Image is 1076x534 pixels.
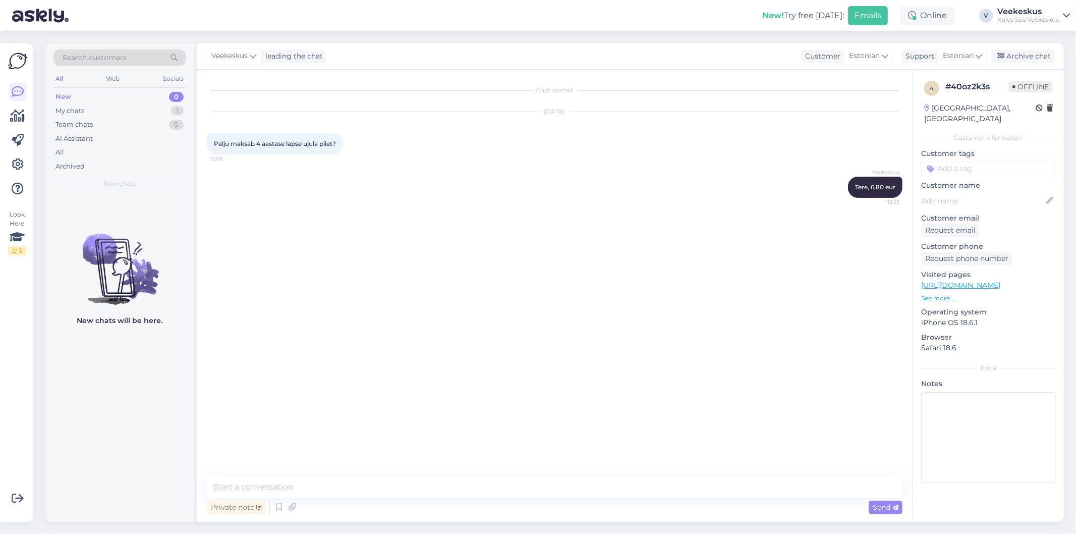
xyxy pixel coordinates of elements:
[849,50,880,62] span: Estonian
[943,50,974,62] span: Estonian
[945,81,1008,93] div: # 40oz2k3s
[979,9,993,23] div: V
[55,134,93,144] div: AI Assistant
[997,8,1059,16] div: Veekeskus
[77,315,162,326] p: New chats will be here.
[921,294,1056,303] p: See more ...
[207,107,902,116] div: [DATE]
[997,16,1059,24] div: Kales Spa Veekeskus
[103,179,136,188] span: New chats
[921,317,1056,328] p: iPhone OS 18.6.1
[848,6,888,25] button: Emails
[921,252,1012,265] div: Request phone number
[921,332,1056,343] p: Browser
[762,11,784,20] b: New!
[161,72,186,85] div: Socials
[214,140,336,147] span: Palju maksab 4 aastase lapse ujula pilet?
[210,155,248,163] span: 13:08
[900,7,955,25] div: Online
[921,148,1056,159] p: Customer tags
[53,72,65,85] div: All
[921,270,1056,280] p: Visited pages
[921,213,1056,224] p: Customer email
[921,307,1056,317] p: Operating system
[55,162,85,172] div: Archived
[922,195,1044,206] input: Add name
[171,106,184,116] div: 1
[1008,81,1053,92] span: Offline
[8,246,26,255] div: 2 / 3
[211,50,248,62] span: Veekeskus
[8,210,26,255] div: Look Here
[991,49,1055,63] div: Archive chat
[921,379,1056,389] p: Notes
[762,10,844,22] div: Try free [DATE]:
[104,72,122,85] div: Web
[261,51,323,62] div: leading the chat
[901,51,934,62] div: Support
[55,147,64,157] div: All
[921,241,1056,252] p: Customer phone
[921,133,1056,142] div: Customer information
[921,180,1056,191] p: Customer name
[921,161,1056,176] input: Add a tag
[63,52,127,63] span: Search customers
[921,224,980,237] div: Request email
[997,8,1070,24] a: VeekeskusKales Spa Veekeskus
[801,51,840,62] div: Customer
[921,363,1056,372] div: Extra
[55,120,93,130] div: Team chats
[855,183,895,191] span: Tere, 6,80 eur
[862,169,899,176] span: Veekeskus
[8,51,27,71] img: Askly Logo
[169,120,184,130] div: 0
[169,92,184,102] div: 0
[45,216,194,306] img: No chats
[55,92,71,102] div: New
[207,86,902,95] div: Chat started
[873,503,898,512] span: Send
[921,281,1000,290] a: [URL][DOMAIN_NAME]
[55,106,84,116] div: My chats
[921,343,1056,353] p: Safari 18.6
[930,84,934,92] span: 4
[207,501,266,514] div: Private note
[924,103,1036,124] div: [GEOGRAPHIC_DATA], [GEOGRAPHIC_DATA]
[862,198,899,206] span: 13:22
